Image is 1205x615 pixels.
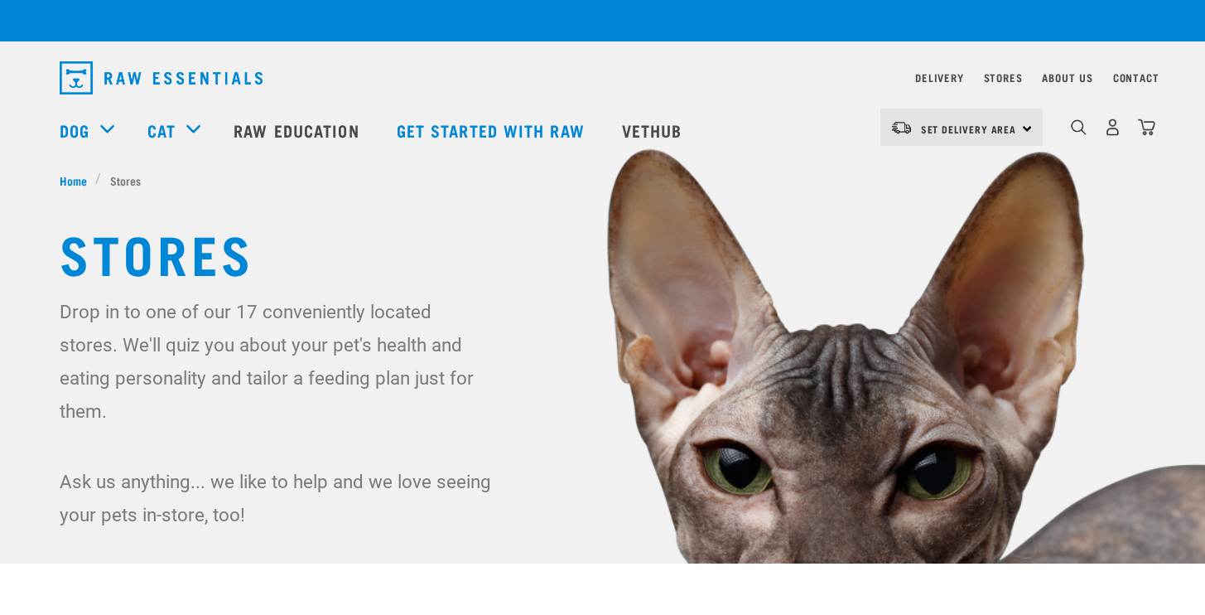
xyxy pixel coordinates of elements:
[60,172,87,189] span: Home
[1071,119,1087,135] img: home-icon-1@2x.png
[147,118,176,143] a: Cat
[984,75,1023,80] a: Stores
[1138,119,1155,136] img: home-icon@2x.png
[921,126,1017,132] span: Set Delivery Area
[1113,75,1159,80] a: Contact
[60,465,494,531] p: Ask us anything... we like to help and we love seeing your pets in-store, too!
[60,172,1146,189] nav: breadcrumbs
[1042,75,1092,80] a: About Us
[380,97,605,163] a: Get started with Raw
[60,222,1146,282] h1: Stores
[46,55,1159,101] nav: dropdown navigation
[915,75,963,80] a: Delivery
[60,295,494,428] p: Drop in to one of our 17 conveniently located stores. We'll quiz you about your pet's health and ...
[217,97,379,163] a: Raw Education
[1104,119,1121,136] img: user.png
[890,120,913,135] img: van-moving.png
[60,118,89,143] a: Dog
[605,97,703,163] a: Vethub
[60,172,96,189] a: Home
[60,61,263,94] img: Raw Essentials Logo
